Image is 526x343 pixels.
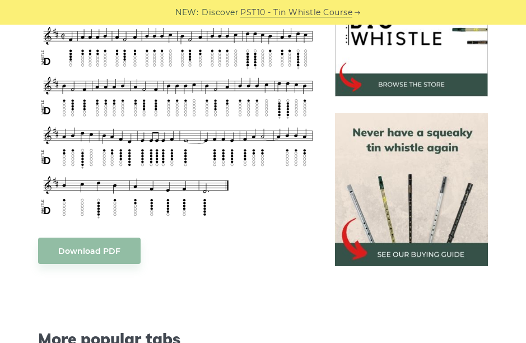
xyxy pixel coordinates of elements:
a: Download PDF [38,238,141,264]
img: tin whistle buying guide [335,113,488,266]
span: NEW: [175,6,198,19]
span: Discover [202,6,239,19]
img: Whiskey in the Jar Tin Whistle Tab & Sheet Music [38,1,318,221]
a: PST10 - Tin Whistle Course [240,6,352,19]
